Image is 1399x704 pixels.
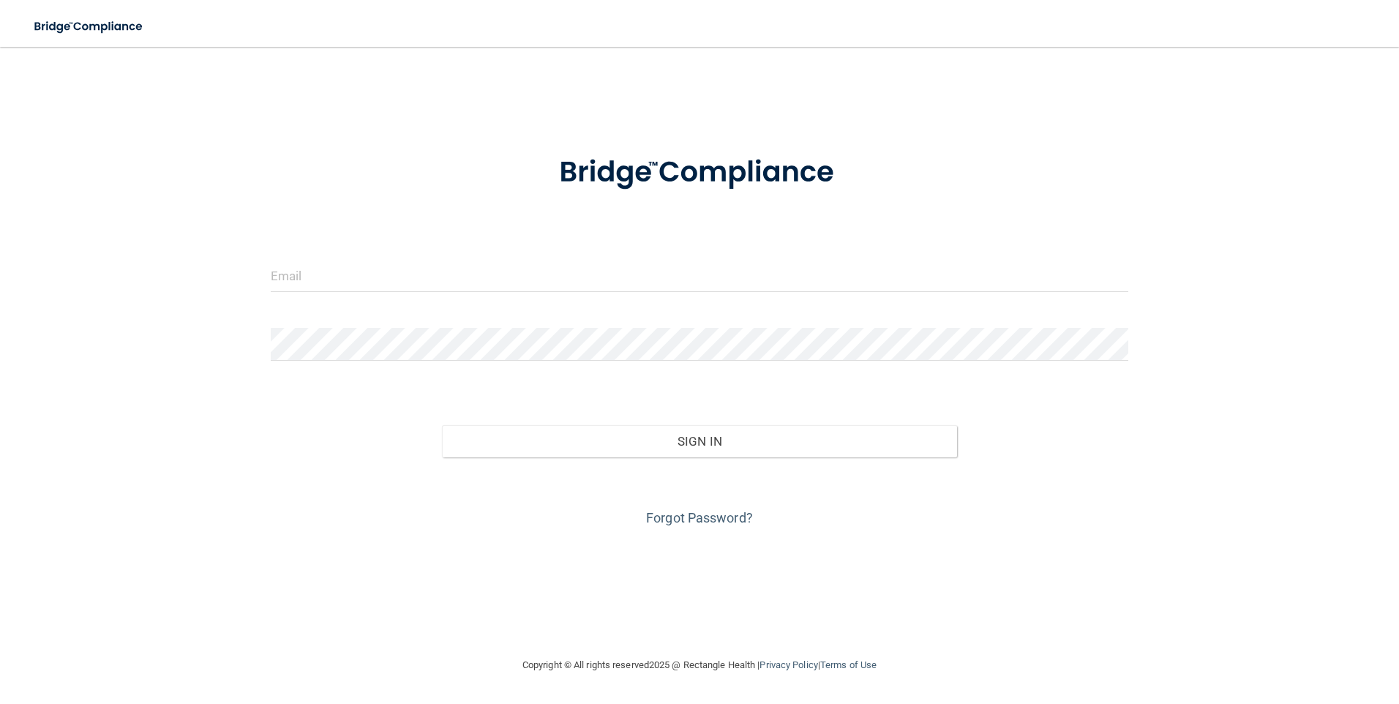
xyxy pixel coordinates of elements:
a: Privacy Policy [759,659,817,670]
a: Forgot Password? [646,510,753,525]
input: Email [271,259,1129,292]
button: Sign In [442,425,957,457]
a: Terms of Use [820,659,877,670]
img: bridge_compliance_login_screen.278c3ca4.svg [529,135,870,211]
div: Copyright © All rights reserved 2025 @ Rectangle Health | | [432,642,967,689]
img: bridge_compliance_login_screen.278c3ca4.svg [22,12,157,42]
